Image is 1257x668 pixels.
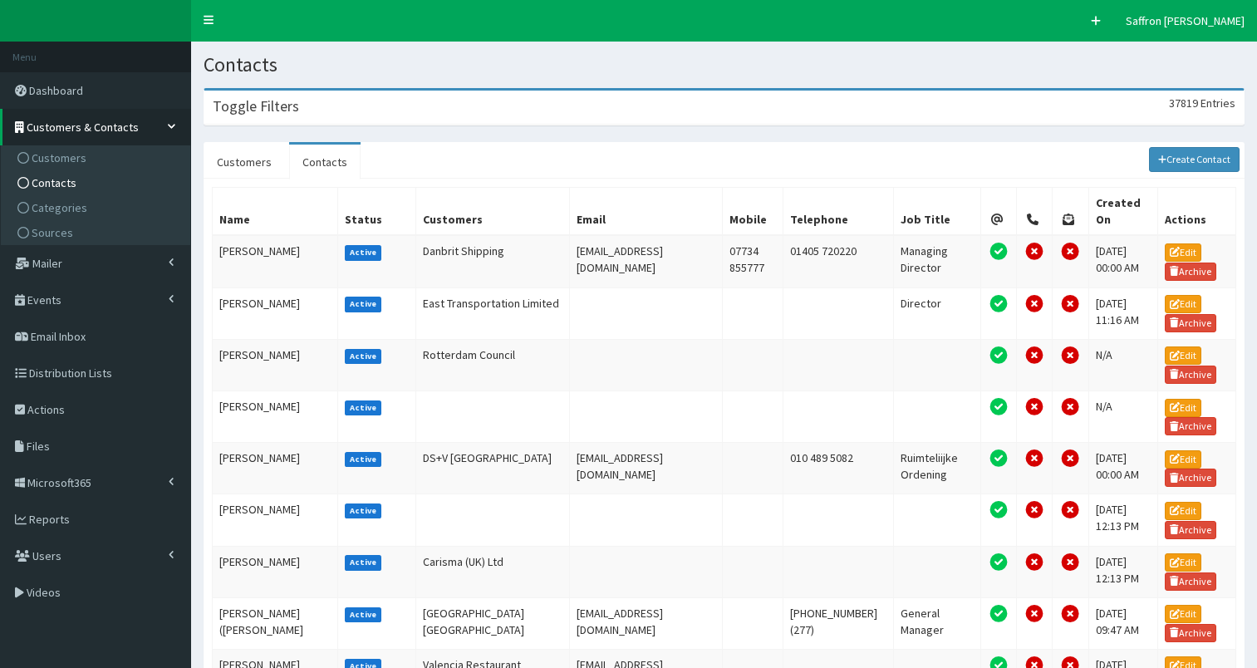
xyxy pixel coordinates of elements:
[1165,366,1216,384] a: Archive
[1165,521,1216,539] a: Archive
[345,503,382,518] label: Active
[416,597,570,649] td: [GEOGRAPHIC_DATA] [GEOGRAPHIC_DATA]
[27,402,65,417] span: Actions
[1165,314,1216,332] a: Archive
[1088,188,1157,236] th: Created On
[345,452,382,467] label: Active
[416,443,570,494] td: DS+V [GEOGRAPHIC_DATA]
[32,548,61,563] span: Users
[213,287,338,339] td: [PERSON_NAME]
[5,220,190,245] a: Sources
[893,597,980,649] td: General Manager
[345,245,382,260] label: Active
[1088,597,1157,649] td: [DATE] 09:47 AM
[204,54,1245,76] h1: Contacts
[1165,295,1201,313] a: Edit
[204,145,285,179] a: Customers
[416,188,570,236] th: Customers
[213,390,338,442] td: [PERSON_NAME]
[29,512,70,527] span: Reports
[1165,469,1216,487] a: Archive
[570,235,723,287] td: [EMAIL_ADDRESS][DOMAIN_NAME]
[416,339,570,390] td: Rotterdam Council
[289,145,361,179] a: Contacts
[31,329,86,344] span: Email Inbox
[27,292,61,307] span: Events
[213,494,338,546] td: [PERSON_NAME]
[783,443,893,494] td: 010 489 5082
[893,287,980,339] td: Director
[1149,147,1240,172] a: Create Contact
[980,188,1016,236] th: Email Permission
[416,546,570,597] td: Carisma (UK) Ltd
[32,256,62,271] span: Mailer
[1165,243,1201,262] a: Edit
[27,120,139,135] span: Customers & Contacts
[213,443,338,494] td: [PERSON_NAME]
[1088,339,1157,390] td: N/A
[213,546,338,597] td: [PERSON_NAME]
[1169,96,1198,111] span: 37819
[1201,96,1235,111] span: Entries
[1165,450,1201,469] a: Edit
[1126,13,1245,28] span: Saffron [PERSON_NAME]
[1165,263,1216,281] a: Archive
[1165,399,1201,417] a: Edit
[722,188,783,236] th: Mobile
[1017,188,1053,236] th: Telephone Permission
[29,83,83,98] span: Dashboard
[345,555,382,570] label: Active
[1165,605,1201,623] a: Edit
[1088,494,1157,546] td: [DATE] 12:13 PM
[345,607,382,622] label: Active
[893,235,980,287] td: Managing Director
[1165,417,1216,435] a: Archive
[1088,287,1157,339] td: [DATE] 11:16 AM
[27,475,91,490] span: Microsoft365
[27,439,50,454] span: Files
[893,188,980,236] th: Job Title
[783,235,893,287] td: 01405 720220
[570,188,723,236] th: Email
[1165,624,1216,642] a: Archive
[570,443,723,494] td: [EMAIL_ADDRESS][DOMAIN_NAME]
[783,188,893,236] th: Telephone
[570,597,723,649] td: [EMAIL_ADDRESS][DOMAIN_NAME]
[5,145,190,170] a: Customers
[893,443,980,494] td: Ruimteliijke Ordening
[783,597,893,649] td: [PHONE_NUMBER] (277)
[416,287,570,339] td: East Transportation Limited
[213,597,338,649] td: [PERSON_NAME] ([PERSON_NAME]
[345,349,382,364] label: Active
[32,150,86,165] span: Customers
[1088,235,1157,287] td: [DATE] 00:00 AM
[5,170,190,195] a: Contacts
[345,297,382,312] label: Active
[1088,390,1157,442] td: N/A
[32,200,87,215] span: Categories
[416,235,570,287] td: Danbrit Shipping
[722,235,783,287] td: 07734 855777
[1088,546,1157,597] td: [DATE] 12:13 PM
[1165,572,1216,591] a: Archive
[5,195,190,220] a: Categories
[345,400,382,415] label: Active
[213,99,299,114] h3: Toggle Filters
[213,188,338,236] th: Name
[27,585,61,600] span: Videos
[32,225,73,240] span: Sources
[1158,188,1236,236] th: Actions
[213,339,338,390] td: [PERSON_NAME]
[1165,346,1201,365] a: Edit
[1165,502,1201,520] a: Edit
[29,366,112,381] span: Distribution Lists
[1165,553,1201,572] a: Edit
[1053,188,1088,236] th: Post Permission
[32,175,76,190] span: Contacts
[213,235,338,287] td: [PERSON_NAME]
[337,188,416,236] th: Status
[1088,443,1157,494] td: [DATE] 00:00 AM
